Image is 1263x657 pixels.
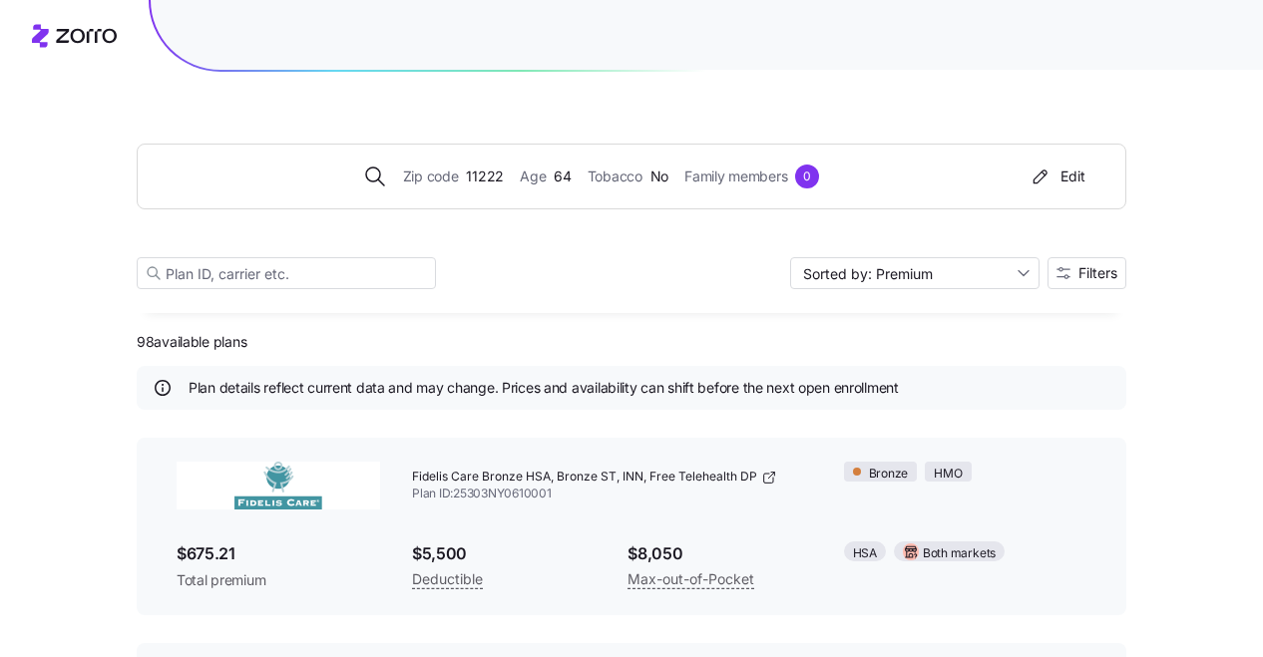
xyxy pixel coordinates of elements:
[189,378,899,398] span: Plan details reflect current data and may change. Prices and availability can shift before the ne...
[795,164,819,188] div: 0
[1048,257,1126,289] button: Filters
[790,257,1040,289] input: Sort by
[1078,266,1117,280] span: Filters
[628,567,754,591] span: Max-out-of-Pocket
[412,567,483,591] span: Deductible
[466,165,504,187] span: 11222
[137,257,436,289] input: Plan ID, carrier etc.
[412,541,596,566] span: $5,500
[412,486,812,502] span: Plan ID: 25303NY0610001
[923,544,996,563] span: Both markets
[177,462,380,509] img: Fidelis Care
[869,465,909,484] span: Bronze
[853,544,877,563] span: HSA
[412,469,757,486] span: Fidelis Care Bronze HSA, Bronze ST, INN, Free Telehealth DP
[177,541,380,566] span: $675.21
[554,165,571,187] span: 64
[1029,166,1085,186] div: Edit
[520,165,546,187] span: Age
[628,541,811,566] span: $8,050
[403,165,459,187] span: Zip code
[588,165,642,187] span: Tobacco
[934,465,962,484] span: HMO
[137,332,246,352] span: 98 available plans
[684,165,787,187] span: Family members
[650,165,668,187] span: No
[177,570,380,590] span: Total premium
[1021,161,1093,192] button: Edit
